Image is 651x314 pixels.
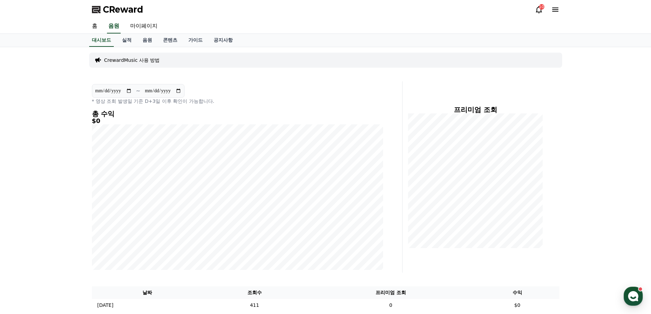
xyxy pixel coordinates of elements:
[408,106,543,113] h4: 프리미엄 조회
[137,34,158,47] a: 음원
[92,118,383,124] h5: $0
[306,299,475,312] td: 0
[104,57,160,64] a: CrewardMusic 사용 방법
[86,19,103,33] a: 홈
[89,34,114,47] a: 대시보드
[203,286,306,299] th: 조회수
[107,19,121,33] a: 음원
[539,4,544,10] div: 10
[136,87,140,95] p: ~
[475,299,559,312] td: $0
[306,286,475,299] th: 프리미엄 조회
[117,34,137,47] a: 실적
[92,98,383,105] p: * 영상 조회 발생일 기준 D+3일 이후 확인이 가능합니다.
[535,5,543,14] a: 10
[475,286,559,299] th: 수익
[92,110,383,118] h4: 총 수익
[158,34,183,47] a: 콘텐츠
[103,4,143,15] span: CReward
[92,4,143,15] a: CReward
[92,286,203,299] th: 날짜
[97,302,113,309] p: [DATE]
[125,19,163,33] a: 마이페이지
[203,299,306,312] td: 411
[208,34,238,47] a: 공지사항
[183,34,208,47] a: 가이드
